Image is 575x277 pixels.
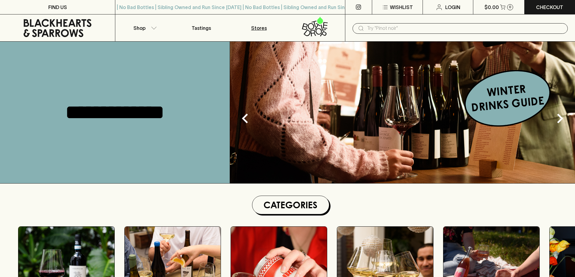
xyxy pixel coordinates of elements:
[445,4,460,11] p: Login
[173,14,230,41] a: Tastings
[255,198,327,212] h1: Categories
[251,24,267,32] p: Stores
[390,4,413,11] p: Wishlist
[230,42,575,183] img: optimise
[192,24,211,32] p: Tastings
[133,24,145,32] p: Shop
[233,106,257,131] button: Previous
[367,24,563,33] input: Try "Pinot noir"
[509,5,511,9] p: 0
[484,4,499,11] p: $0.00
[230,14,288,41] a: Stores
[548,106,572,131] button: Next
[536,4,563,11] p: Checkout
[48,4,67,11] p: FIND US
[115,14,173,41] button: Shop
